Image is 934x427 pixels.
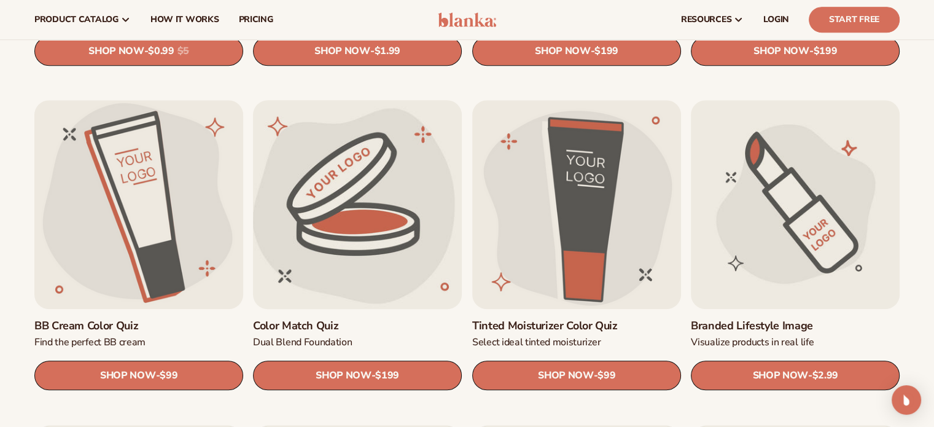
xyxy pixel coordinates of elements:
span: $2.99 [812,370,838,382]
span: pricing [238,15,273,25]
span: $199 [813,45,837,57]
span: SHOP NOW [100,370,155,382]
a: SHOP NOW- $199 [472,36,681,66]
span: SHOP NOW [753,45,809,57]
span: SHOP NOW [88,45,144,57]
a: Branded Lifestyle Image [691,319,900,333]
a: SHOP NOW- $99 [34,361,243,391]
a: SHOP NOW- $199 [691,36,900,66]
a: SHOP NOW- $1.99 [253,36,462,66]
a: SHOP NOW- $99 [472,361,681,391]
span: SHOP NOW [538,370,593,382]
span: $99 [597,370,615,382]
span: $199 [376,370,400,382]
span: How It Works [150,15,219,25]
s: $5 [177,45,189,57]
span: product catalog [34,15,119,25]
a: Color Match Quiz [253,319,462,333]
a: Tinted Moisturizer Color Quiz [472,319,681,333]
a: Start Free [809,7,900,33]
a: SHOP NOW- $199 [253,361,462,391]
a: SHOP NOW- $0.99 $5 [34,36,243,66]
a: SHOP NOW- $2.99 [691,361,900,391]
span: SHOP NOW [316,370,371,382]
span: $199 [594,45,618,57]
span: resources [681,15,731,25]
span: LOGIN [763,15,789,25]
div: Open Intercom Messenger [892,385,921,415]
a: BB Cream Color Quiz [34,319,243,333]
img: logo [438,12,496,27]
span: SHOP NOW [315,45,370,57]
span: $99 [160,370,177,382]
span: SHOP NOW [752,370,808,382]
span: SHOP NOW [535,45,590,57]
span: $1.99 [375,45,400,57]
span: $0.99 [148,45,174,57]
